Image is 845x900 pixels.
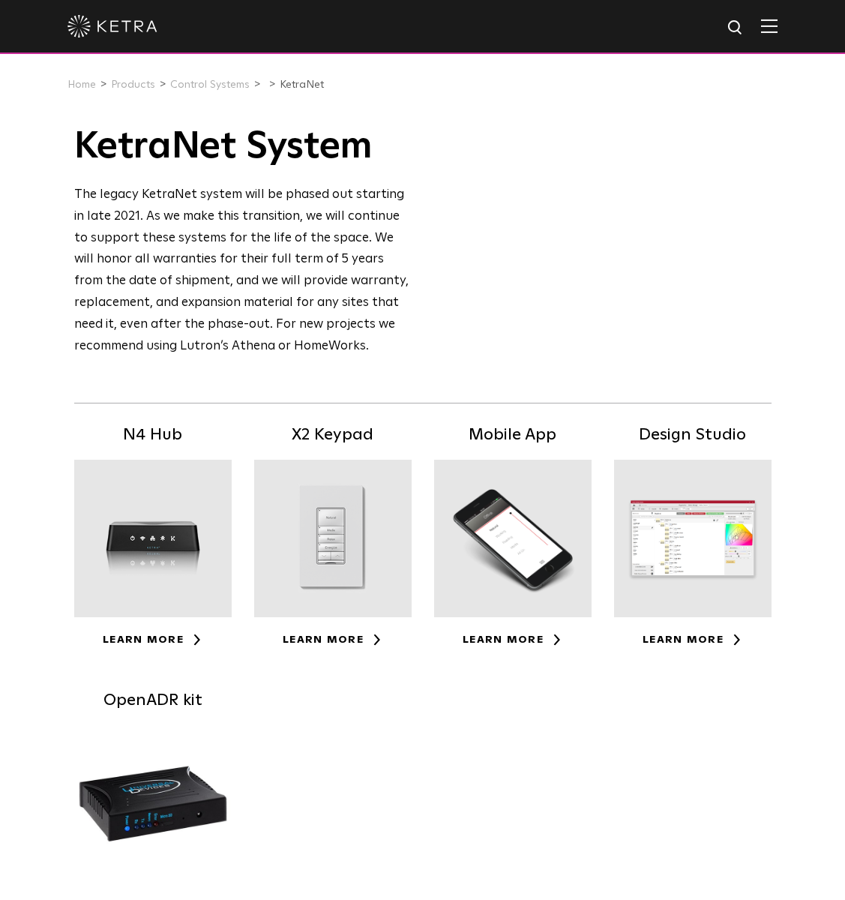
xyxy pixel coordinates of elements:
[614,422,772,448] h5: Design Studio
[280,79,324,90] a: KetraNet
[74,184,413,358] div: The legacy KetraNet system will be phased out starting in late 2021. As we make this transition, ...
[74,422,232,448] h5: N4 Hub
[74,688,232,714] h5: OpenADR kit
[103,634,202,645] a: Learn More
[111,79,155,90] a: Products
[727,19,745,37] img: search icon
[463,634,562,645] a: Learn More
[283,634,382,645] a: Learn More
[643,634,742,645] a: Learn More
[67,15,157,37] img: ketra-logo-2019-white
[74,124,413,169] h1: KetraNet System
[67,79,96,90] a: Home
[434,422,592,448] h5: Mobile App
[170,79,250,90] a: Control Systems
[761,19,778,33] img: Hamburger%20Nav.svg
[254,422,412,448] h5: X2 Keypad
